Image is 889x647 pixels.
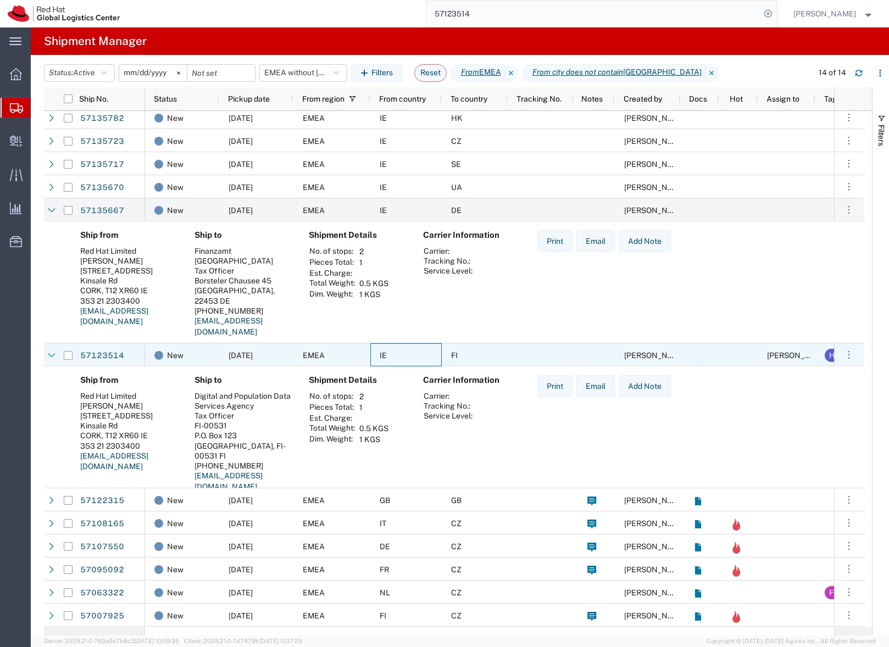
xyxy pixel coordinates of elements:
[80,246,177,256] div: Red Hat Limited
[380,114,387,122] span: IE
[532,66,623,78] i: From city does not contain
[44,64,115,82] button: Status:Active
[303,519,325,528] span: EMEA
[167,489,184,512] span: New
[229,496,253,505] span: 10/20/2025
[619,375,671,397] button: Add Note
[309,257,355,268] th: Pieces Total:
[303,137,325,146] span: EMEA
[44,27,147,55] h4: Shipment Manager
[119,65,187,81] input: Not set
[461,66,479,78] i: From
[309,413,355,423] th: Est. Charge:
[309,391,355,402] th: No. of stops:
[380,351,387,360] span: IE
[877,125,886,146] span: Filters
[167,107,184,130] span: New
[302,94,345,103] span: From region
[309,246,355,257] th: No. of stops:
[309,230,405,240] h4: Shipment Details
[80,156,125,174] a: 57135717
[451,351,458,360] span: FI
[303,183,325,192] span: EMEA
[229,542,253,551] span: 10/30/2025
[624,519,687,528] span: Alfonso Cancellara
[619,230,671,252] button: Add Note
[624,94,662,103] span: Created by
[624,611,687,620] span: Jarkko Strahle
[80,607,125,625] a: 57007925
[229,351,253,360] span: 10/14/2025
[309,434,355,445] th: Dim. Weight:
[80,179,125,197] a: 57135670
[303,351,325,360] span: EMEA
[228,94,270,103] span: Pickup date
[451,160,461,169] span: SE
[229,611,253,620] span: 10/21/2025
[793,8,856,20] span: Sona Mala
[451,565,462,574] span: CZ
[426,1,760,27] input: Search for shipment number, reference number
[80,401,177,411] div: [PERSON_NAME]
[80,451,148,471] a: [EMAIL_ADDRESS][DOMAIN_NAME]
[309,423,355,434] th: Total Weight:
[355,402,392,413] td: 1
[195,266,291,276] div: Tax Officer
[414,64,447,82] button: Reset
[184,638,302,644] span: Client: 2025.21.0-7d7479b
[80,286,177,295] div: CORK, T12 XR60 IE
[80,266,177,276] div: [STREET_ADDRESS]
[187,65,255,81] input: Not set
[355,257,392,268] td: 1
[229,183,253,192] span: 10/15/2025
[829,586,854,599] div: Freight
[423,246,473,256] th: Carrier:
[355,434,392,445] td: 1 KGS
[819,67,846,79] div: 14 of 14
[689,94,707,103] span: Docs
[80,411,177,421] div: [STREET_ADDRESS]
[624,114,687,122] span: Charyl Horgan
[80,391,177,401] div: Red Hat Limited
[380,183,387,192] span: IE
[379,94,426,103] span: From country
[195,441,291,461] div: [GEOGRAPHIC_DATA], FI-00531 FI
[380,137,387,146] span: IE
[167,558,184,581] span: New
[451,611,462,620] span: CZ
[80,202,125,220] a: 57135667
[73,68,95,77] span: Active
[195,391,291,411] div: Digital and Population Data Services Agency
[80,375,177,385] h4: Ship from
[309,278,355,289] th: Total Weight:
[380,519,386,528] span: IT
[195,276,291,286] div: Borsteler Chausee 45
[423,411,473,421] th: Service Level:
[195,375,291,385] h4: Ship to
[423,230,511,240] h4: Carrier Information
[195,230,291,240] h4: Ship to
[624,565,687,574] span: Frederic Salle
[229,519,253,528] span: 10/17/2025
[79,94,108,103] span: Ship No.
[522,64,705,82] span: From city does not contain Brno
[793,7,874,20] button: [PERSON_NAME]
[624,183,687,192] span: Ruth Hickey
[229,565,253,574] span: 10/21/2025
[423,266,473,276] th: Service Level:
[195,431,291,440] div: P.O. Box 123
[167,344,184,367] span: New
[229,114,253,122] span: 10/15/2025
[195,316,263,336] a: [EMAIL_ADDRESS][DOMAIN_NAME]
[80,306,148,326] a: [EMAIL_ADDRESS][DOMAIN_NAME]
[80,276,177,286] div: Kinsale Rd
[195,246,291,266] div: Finanzamt [GEOGRAPHIC_DATA]
[451,64,505,82] span: From EMEA
[309,402,355,413] th: Pieces Total:
[80,561,125,579] a: 57095092
[451,542,462,551] span: CZ
[537,375,573,397] button: Print
[44,638,179,644] span: Server: 2025.21.0-769a9a7b8c3
[624,542,687,551] span: Norbert Kraft
[195,411,291,421] div: Tax Officer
